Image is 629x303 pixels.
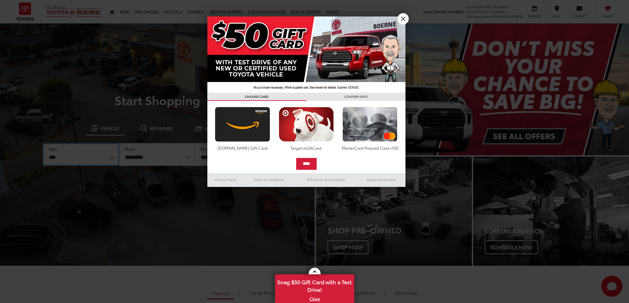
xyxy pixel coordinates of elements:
span: Snag $50 Gift Card with a Test Drive! [276,275,354,295]
a: Terms & Conditions [244,176,295,184]
a: SMS Terms & Conditions [295,176,357,184]
h3: CHOOSE CARD [207,93,306,101]
div: Target eGiftCard [277,145,335,151]
a: Brand Disclaimers [357,176,405,184]
img: targetcard.png [277,107,335,142]
div: [DOMAIN_NAME] Gift Card [213,145,272,151]
div: MasterCard Prepaid Card USD [341,145,399,151]
img: amazoncard.png [213,107,272,142]
img: mastercard.png [341,107,399,142]
h3: CONFIRM INFO [306,93,405,101]
a: Privacy Policy [207,176,244,184]
img: 42635_top_851395.jpg [207,16,405,93]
